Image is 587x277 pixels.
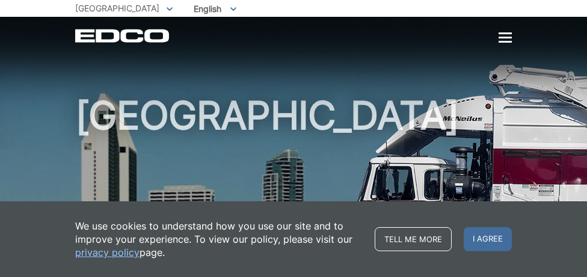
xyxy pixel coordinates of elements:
[464,227,512,251] span: I agree
[75,219,363,259] p: We use cookies to understand how you use our site and to improve your experience. To view our pol...
[75,246,140,259] a: privacy policy
[375,227,452,251] a: Tell me more
[75,29,171,43] a: EDCD logo. Return to the homepage.
[75,3,159,13] span: [GEOGRAPHIC_DATA]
